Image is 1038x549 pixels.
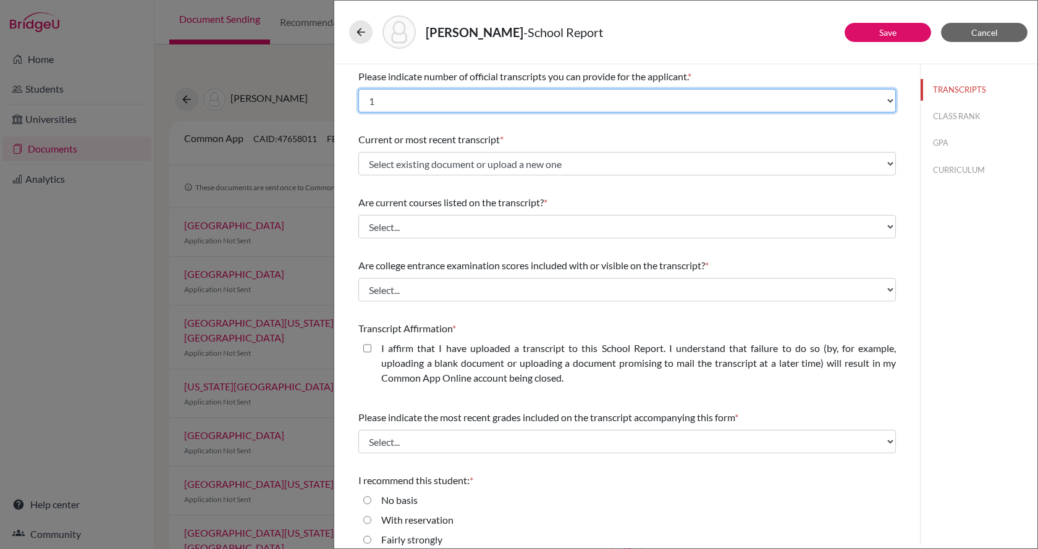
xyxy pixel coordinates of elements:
span: Please indicate the most recent grades included on the transcript accompanying this form [358,411,735,423]
span: I recommend this student: [358,474,470,486]
span: Please indicate number of official transcripts you can provide for the applicant. [358,70,688,82]
span: Are college entrance examination scores included with or visible on the transcript? [358,259,705,271]
span: Transcript Affirmation [358,322,452,334]
strong: [PERSON_NAME] [426,25,523,40]
label: I affirm that I have uploaded a transcript to this School Report. I understand that failure to do... [381,341,896,385]
button: GPA [921,132,1037,154]
label: With reservation [381,513,454,527]
span: Are current courses listed on the transcript? [358,196,544,208]
label: Fairly strongly [381,532,442,547]
span: - School Report [523,25,603,40]
button: CURRICULUM [921,159,1037,181]
label: No basis [381,493,418,508]
button: CLASS RANK [921,106,1037,127]
button: TRANSCRIPTS [921,79,1037,101]
span: Current or most recent transcript [358,133,500,145]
